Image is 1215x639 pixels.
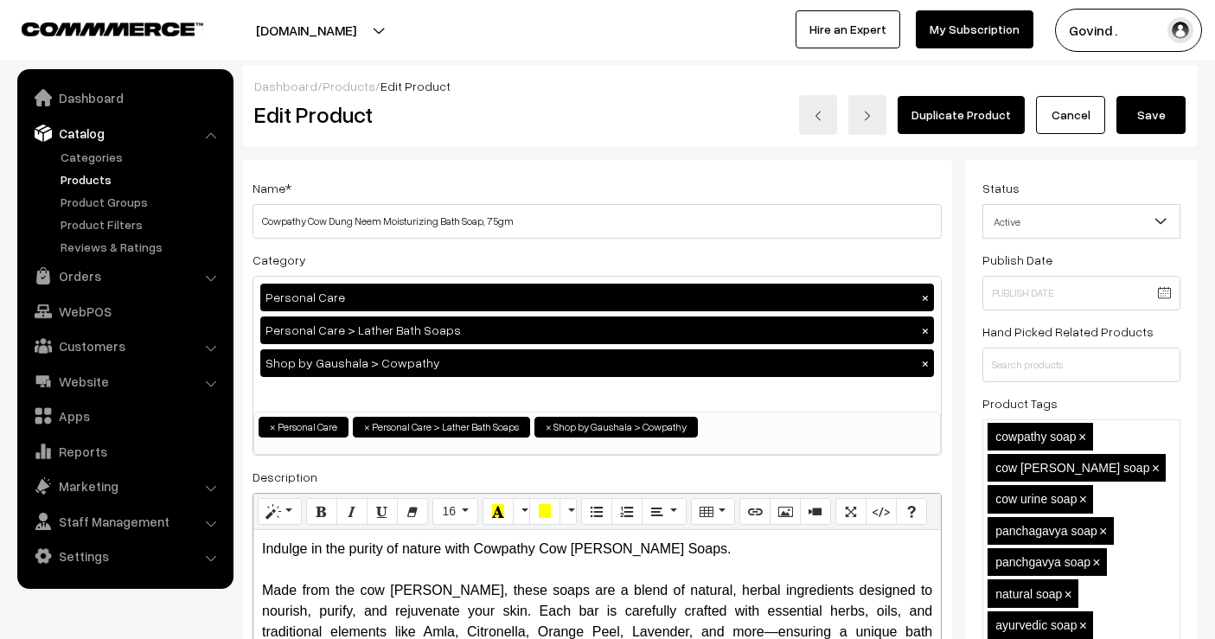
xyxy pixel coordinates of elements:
li: Shop by Gaushala > Cowpathy [534,417,698,438]
button: Bold (CTRL+B) [306,498,337,526]
label: Status [982,179,1020,197]
button: Ordered list (CTRL+SHIFT+NUM8) [611,498,643,526]
a: Website [22,366,227,397]
span: × [1079,492,1087,507]
button: Picture [770,498,801,526]
button: [DOMAIN_NAME] [195,9,417,52]
label: Hand Picked Related Products [982,323,1154,341]
a: Catalog [22,118,227,149]
a: Products [323,79,375,93]
h2: Edit Product [254,101,627,128]
input: Publish Date [982,276,1180,310]
a: WebPOS [22,296,227,327]
div: Personal Care > Lather Bath Soaps [260,316,934,344]
img: user [1167,17,1193,43]
img: left-arrow.png [813,111,823,121]
label: Name [253,179,291,197]
span: natural soap [995,587,1062,601]
a: Categories [56,148,227,166]
span: × [270,419,276,435]
span: panchagavya soap [995,524,1097,538]
a: Customers [22,330,227,361]
img: right-arrow.png [862,111,873,121]
button: Underline (CTRL+U) [367,498,398,526]
button: Save [1116,96,1186,134]
a: Product Filters [56,215,227,233]
span: cow urine soap [995,492,1077,506]
img: COMMMERCE [22,22,203,35]
button: More Color [560,498,577,526]
a: Products [56,170,227,189]
span: × [1152,461,1160,476]
span: × [1079,618,1087,633]
span: × [546,419,552,435]
li: Personal Care [259,417,349,438]
button: Background Color [529,498,560,526]
label: Description [253,468,317,486]
button: Remove Font Style (CTRL+\) [397,498,428,526]
button: Help [896,498,927,526]
button: Recent Color [483,498,514,526]
div: Personal Care [260,284,934,311]
span: × [364,419,370,435]
input: Search products [982,348,1180,382]
label: Publish Date [982,251,1052,269]
a: Reviews & Ratings [56,238,227,256]
button: More Color [513,498,530,526]
a: Orders [22,260,227,291]
a: My Subscription [916,10,1033,48]
button: Italic (CTRL+I) [336,498,368,526]
button: Link (CTRL+K) [739,498,771,526]
button: × [918,323,933,338]
span: cow [PERSON_NAME] soap [995,461,1149,475]
button: Font Size [432,498,478,526]
span: cowpathy soap [995,430,1076,444]
span: Active [982,204,1180,239]
button: Table [691,498,735,526]
a: Marketing [22,470,227,502]
button: × [918,290,933,305]
button: Style [258,498,302,526]
button: Code View [866,498,897,526]
div: / / [254,77,1186,95]
span: ayurvedic soap [995,618,1077,632]
a: Cancel [1036,96,1105,134]
a: Staff Management [22,506,227,537]
span: 16 [442,504,456,518]
span: × [1092,555,1100,570]
li: Personal Care > Lather Bath Soaps [353,417,530,438]
span: panchgavya soap [995,555,1090,569]
span: × [1099,524,1107,539]
button: Paragraph [642,498,686,526]
a: Dashboard [22,82,227,113]
span: Indulge in the purity of nature with Cowpathy Cow [PERSON_NAME] Soaps. [262,541,731,556]
a: Reports [22,436,227,467]
span: × [1078,430,1086,444]
button: Full Screen [835,498,866,526]
a: Hire an Expert [796,10,900,48]
a: Apps [22,400,227,431]
div: Shop by Gaushala > Cowpathy [260,349,934,377]
button: Govind . [1055,9,1202,52]
span: Edit Product [380,79,451,93]
button: Video [800,498,831,526]
span: × [1065,587,1072,602]
button: × [918,355,933,371]
a: Dashboard [254,79,317,93]
label: Product Tags [982,394,1058,412]
a: COMMMERCE [22,17,173,38]
input: Name [253,204,942,239]
a: Settings [22,540,227,572]
button: Unordered list (CTRL+SHIFT+NUM7) [581,498,612,526]
a: Product Groups [56,193,227,211]
span: Active [983,207,1180,237]
a: Duplicate Product [898,96,1025,134]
